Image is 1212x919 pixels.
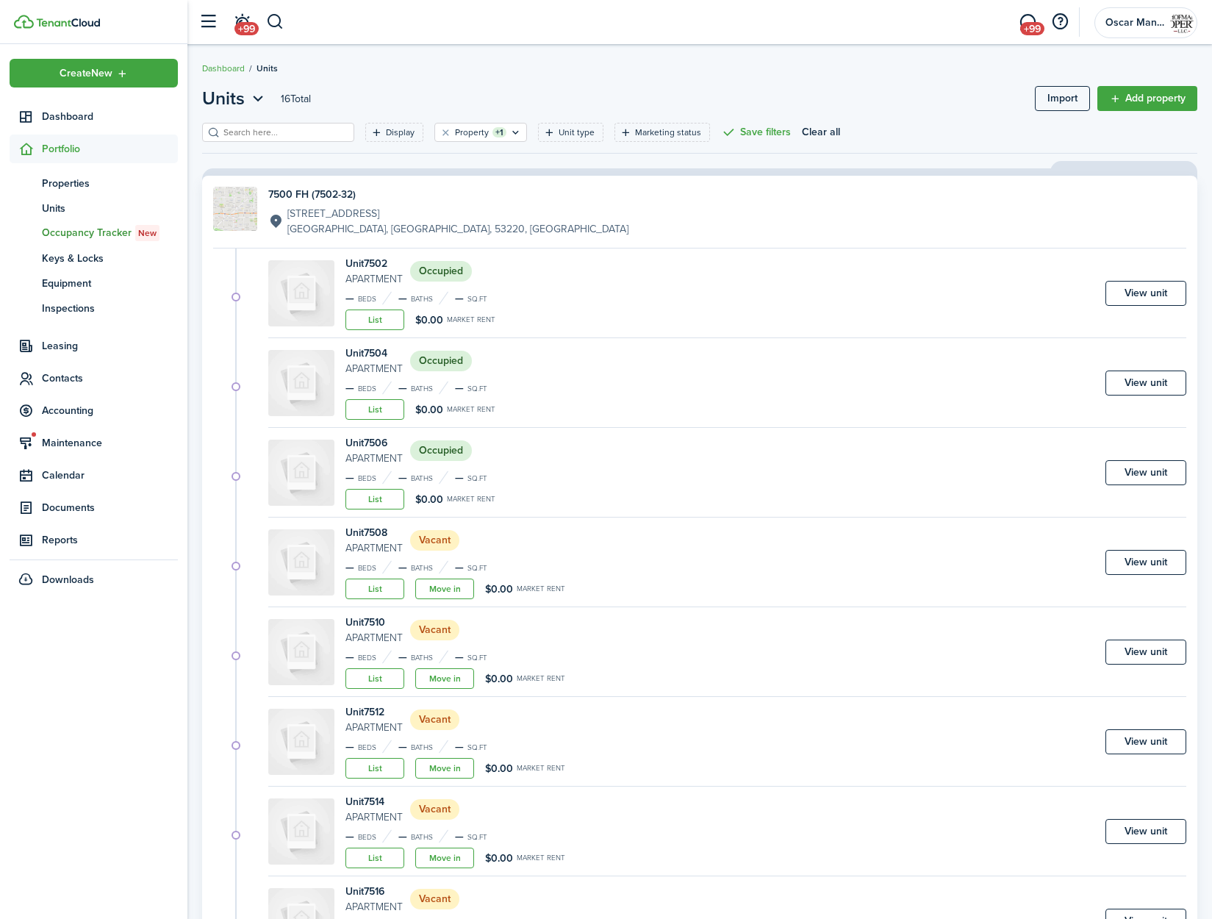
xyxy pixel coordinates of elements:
img: TenantCloud [14,15,34,29]
a: List [345,758,404,779]
small: sq.ft [467,654,487,662]
span: Units [202,85,245,112]
a: Add property [1097,86,1197,111]
img: Unit avatar [268,619,334,685]
img: Oscar Management Services, LLC [1170,11,1194,35]
span: Units [42,201,178,216]
status: Occupied [410,261,472,282]
small: Beds [358,654,376,662]
a: List [345,848,404,868]
small: Market rent [517,765,565,772]
status: Vacant [410,530,459,551]
a: View unit [1105,729,1186,754]
span: — [345,290,354,306]
span: — [455,290,464,306]
a: Properties [10,171,178,196]
small: Baths [411,385,433,393]
small: Market rent [517,675,565,682]
span: Maintenance [42,435,178,451]
img: Unit avatar [268,529,334,596]
small: Market rent [447,496,495,503]
span: Portfolio [42,141,178,157]
filter-tag-label: Property [455,126,489,139]
a: Import [1035,86,1090,111]
small: Market rent [517,854,565,862]
span: — [455,829,464,844]
a: Move in [415,848,474,868]
button: Open menu [202,85,268,112]
a: Dashboard [202,62,245,75]
span: Leasing [42,338,178,354]
span: Oscar Management Services, LLC [1105,18,1164,28]
a: Notifications [228,4,256,41]
a: View unit [1105,640,1186,665]
h4: Unit 7504 [345,346,403,361]
small: Baths [411,834,433,841]
span: $0.00 [415,312,443,328]
span: — [345,739,354,754]
filter-tag: Open filter [434,123,527,142]
span: — [345,649,354,665]
a: List [345,668,404,689]
filter-tag-counter: +1 [492,127,506,137]
span: — [345,380,354,396]
status: Vacant [410,889,459,909]
span: +99 [1020,22,1044,35]
header-page-total: 16 Total [281,91,311,107]
span: Occupancy Tracker [42,225,178,241]
h4: Unit 7508 [345,525,403,540]
input: Search here... [220,126,349,140]
filter-tag: Open filter [614,123,710,142]
img: Unit avatar [268,350,334,416]
small: sq.ft [467,296,487,303]
span: Units [257,62,278,75]
small: sq.ft [467,565,487,572]
small: Apartment [345,809,403,825]
a: Messaging [1014,4,1041,41]
filter-tag-label: Marketing status [635,126,701,139]
status: Occupied [410,440,472,461]
a: Dashboard [10,102,178,131]
status: Vacant [410,620,459,640]
span: Reports [42,532,178,548]
span: +99 [234,22,259,35]
status: Vacant [410,799,459,820]
p: [GEOGRAPHIC_DATA], [GEOGRAPHIC_DATA], 53220, [GEOGRAPHIC_DATA] [287,221,628,237]
span: — [455,649,464,665]
a: List [345,310,404,330]
span: — [455,559,464,575]
small: Baths [411,296,433,303]
span: Dashboard [42,109,178,124]
button: Save filters [721,123,791,142]
a: Keys & Locks [10,246,178,271]
a: Move in [415,668,474,689]
button: Open menu [10,59,178,87]
img: Unit avatar [268,440,334,506]
span: Contacts [42,371,178,386]
small: Baths [411,744,433,751]
small: Apartment [345,899,403,915]
span: $0.00 [485,582,513,597]
span: $0.00 [485,761,513,776]
span: — [398,290,407,306]
small: Apartment [345,451,403,466]
small: sq.ft [467,744,487,751]
span: Calendar [42,468,178,483]
a: View unit [1105,550,1186,575]
a: Inspections [10,296,178,321]
small: Beds [358,834,376,841]
span: $0.00 [485,851,513,866]
span: — [398,739,407,754]
span: — [398,470,407,485]
a: View unit [1105,460,1186,485]
status: Occupied [410,351,472,371]
a: Move in [415,579,474,599]
span: — [398,559,407,575]
a: Units [10,196,178,221]
span: Properties [42,176,178,191]
img: Unit avatar [268,709,334,775]
h4: Unit 7516 [345,884,403,899]
small: Beds [358,296,376,303]
filter-tag-label: Display [386,126,415,139]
